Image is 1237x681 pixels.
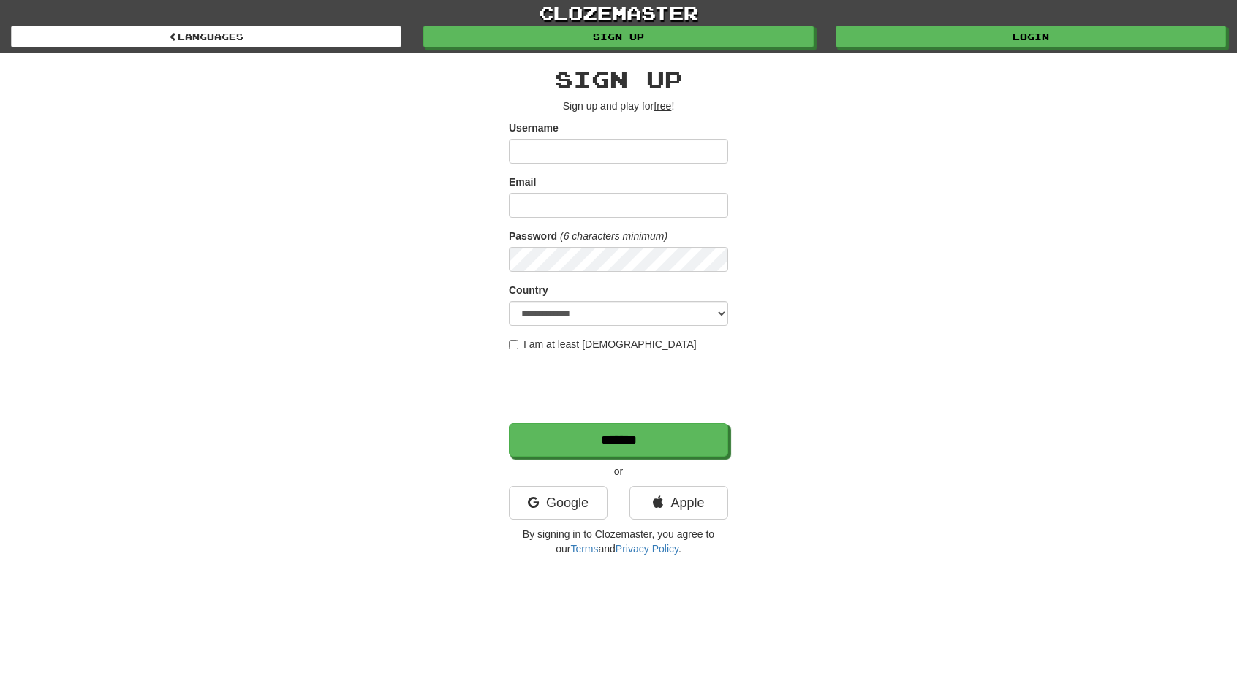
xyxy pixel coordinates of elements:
[509,283,548,297] label: Country
[509,175,536,189] label: Email
[509,359,731,416] iframe: reCAPTCHA
[509,67,728,91] h2: Sign up
[616,543,678,555] a: Privacy Policy
[509,527,728,556] p: By signing in to Clozemaster, you agree to our and .
[509,464,728,479] p: or
[509,99,728,113] p: Sign up and play for !
[570,543,598,555] a: Terms
[509,486,608,520] a: Google
[11,26,401,47] a: Languages
[423,26,814,47] a: Sign up
[654,100,671,112] u: free
[509,340,518,349] input: I am at least [DEMOGRAPHIC_DATA]
[509,337,697,351] label: I am at least [DEMOGRAPHIC_DATA]
[509,229,557,243] label: Password
[560,230,667,242] em: (6 characters minimum)
[836,26,1226,47] a: Login
[509,121,559,135] label: Username
[629,486,728,520] a: Apple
